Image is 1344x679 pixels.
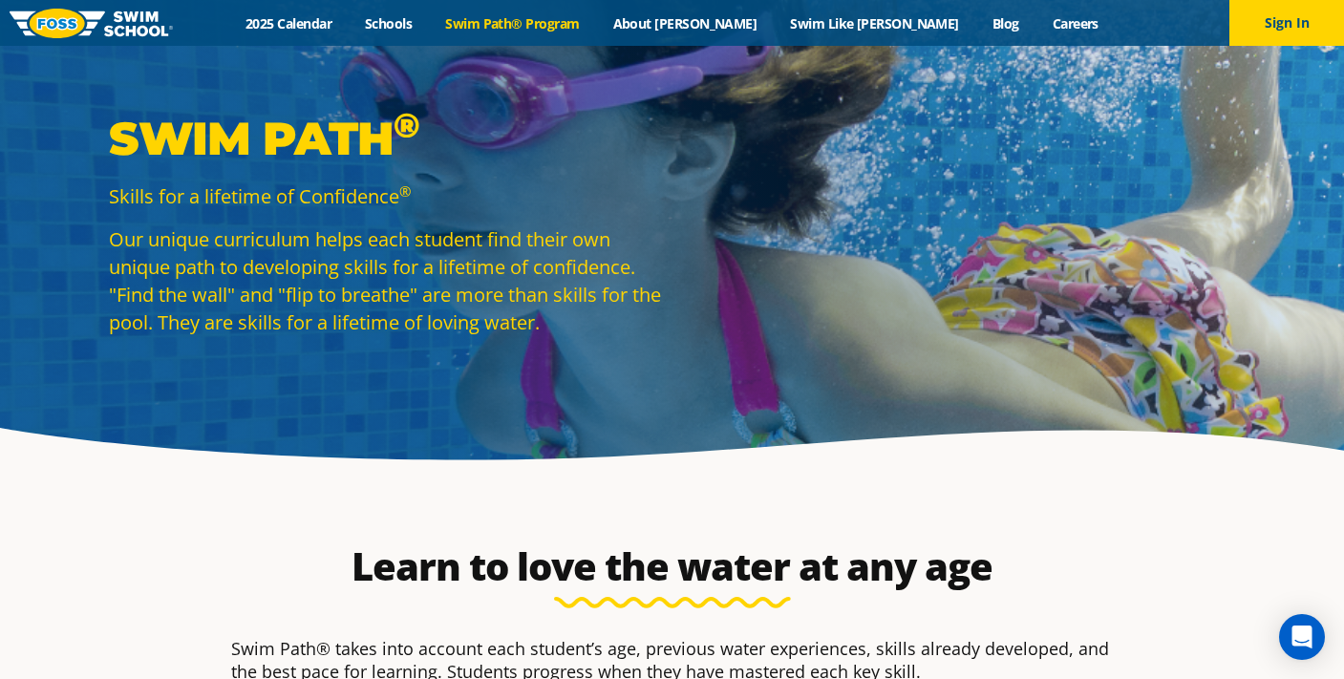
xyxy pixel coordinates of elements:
a: Schools [349,14,429,32]
a: About [PERSON_NAME] [596,14,774,32]
sup: ® [399,181,411,201]
h2: Learn to love the water at any age [222,543,1123,589]
a: Swim Path® Program [429,14,596,32]
div: Open Intercom Messenger [1279,614,1325,660]
img: FOSS Swim School Logo [10,9,173,38]
a: Blog [975,14,1035,32]
p: Skills for a lifetime of Confidence [109,182,663,210]
p: Our unique curriculum helps each student find their own unique path to developing skills for a li... [109,225,663,336]
sup: ® [394,104,419,146]
a: 2025 Calendar [229,14,349,32]
a: Swim Like [PERSON_NAME] [774,14,976,32]
a: Careers [1035,14,1115,32]
p: Swim Path [109,110,663,167]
